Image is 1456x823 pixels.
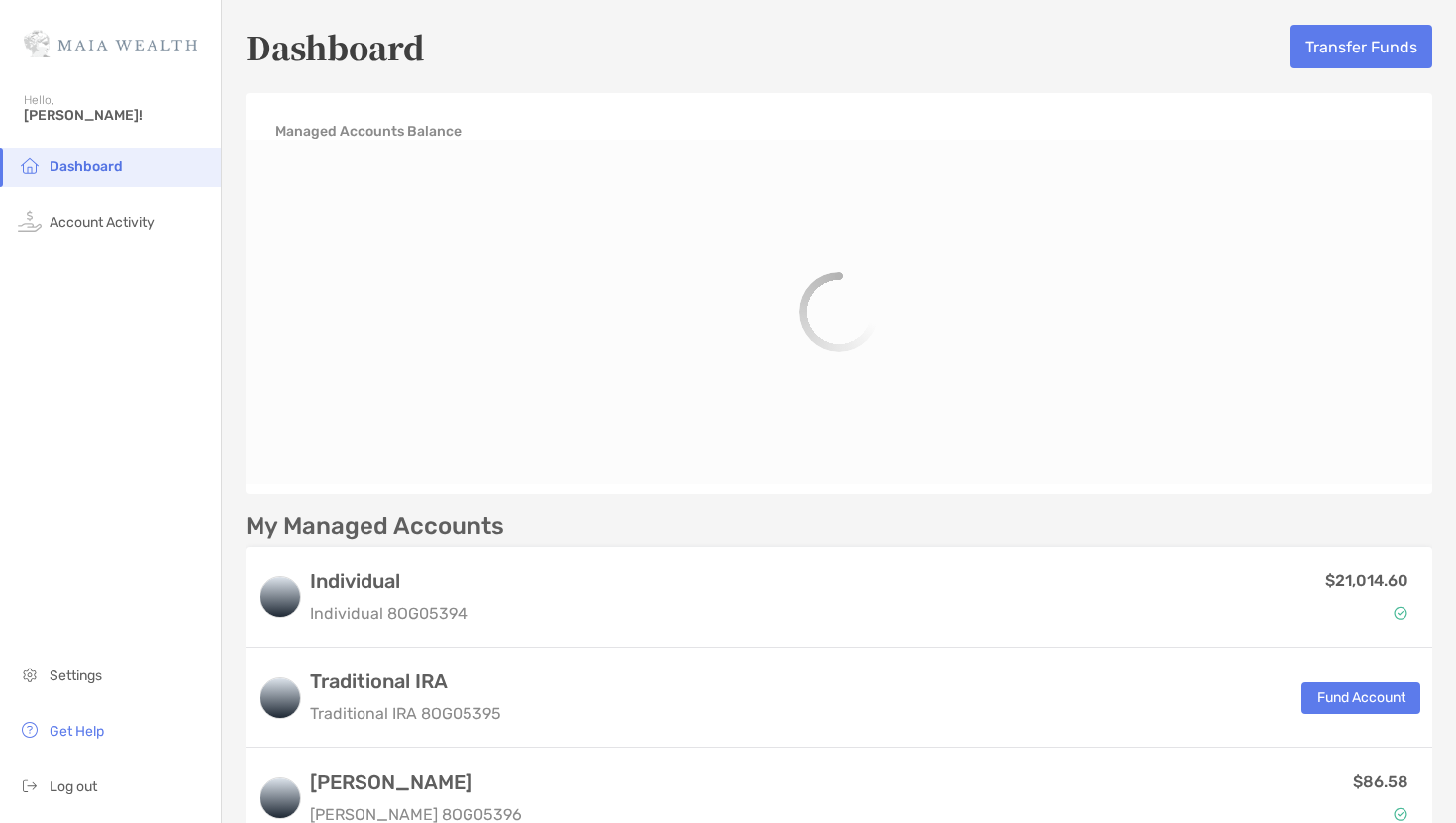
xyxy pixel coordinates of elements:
img: logout icon [18,773,42,797]
img: Zoe Logo [24,8,197,79]
img: Account Status icon [1394,807,1407,821]
button: Fund Account [1301,682,1420,714]
span: Dashboard [50,158,123,175]
h3: Traditional IRA [310,669,501,693]
img: logo account [260,778,300,818]
button: Transfer Funds [1290,25,1432,68]
p: My Managed Accounts [246,514,504,539]
img: Account Status icon [1394,606,1407,620]
p: $21,014.60 [1325,568,1408,593]
img: activity icon [18,209,42,233]
img: logo account [260,577,300,617]
p: Traditional IRA 8OG05395 [310,701,501,726]
h4: Managed Accounts Balance [275,123,462,140]
span: Log out [50,778,97,795]
h3: [PERSON_NAME] [310,771,522,794]
span: Get Help [50,723,104,740]
h3: Individual [310,569,468,593]
img: logo account [260,678,300,718]
span: [PERSON_NAME]! [24,107,209,124]
span: Settings [50,668,102,684]
p: $86.58 [1353,770,1408,794]
img: get-help icon [18,718,42,742]
p: Individual 8OG05394 [310,601,468,626]
img: household icon [18,154,42,177]
img: settings icon [18,663,42,686]
span: Account Activity [50,214,155,231]
h5: Dashboard [246,24,425,69]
